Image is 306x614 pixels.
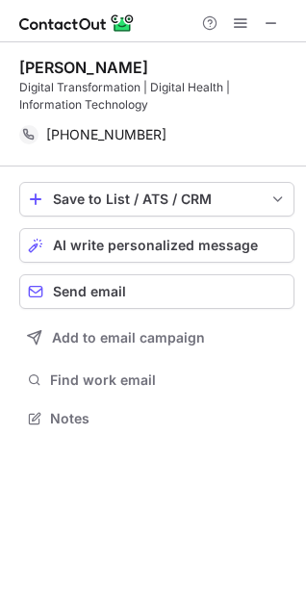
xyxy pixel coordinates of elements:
[19,405,294,432] button: Notes
[50,371,287,389] span: Find work email
[46,126,166,143] span: [PHONE_NUMBER]
[19,320,294,355] button: Add to email campaign
[19,367,294,394] button: Find work email
[19,12,135,35] img: ContactOut v5.3.10
[19,79,294,114] div: Digital Transformation | Digital Health | Information Technology
[19,58,148,77] div: [PERSON_NAME]
[52,330,205,345] span: Add to email campaign
[53,192,261,207] div: Save to List / ATS / CRM
[50,410,287,427] span: Notes
[19,228,294,263] button: AI write personalized message
[53,284,126,299] span: Send email
[19,182,294,217] button: save-profile-one-click
[53,238,258,253] span: AI write personalized message
[19,274,294,309] button: Send email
